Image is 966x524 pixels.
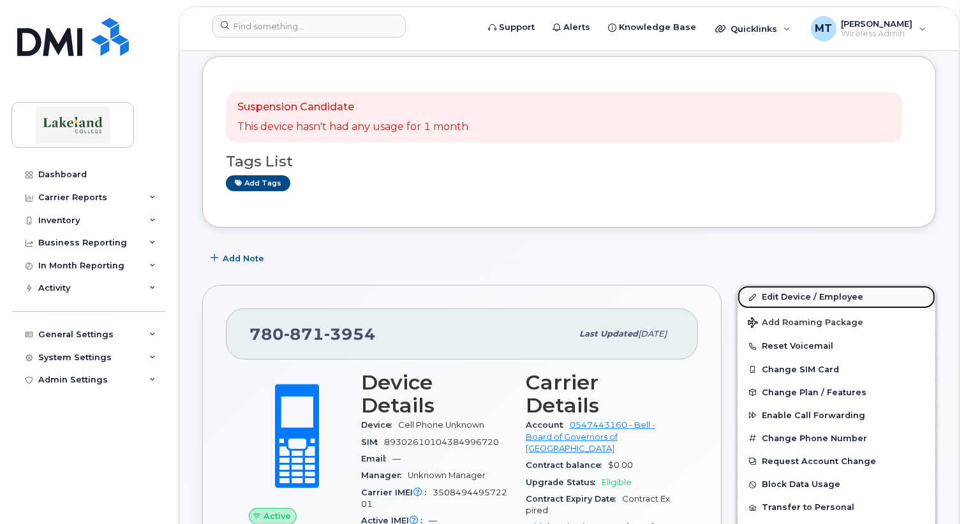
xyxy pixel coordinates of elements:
a: Support [479,15,544,40]
button: Add Roaming Package [738,309,935,335]
a: Knowledge Base [599,15,705,40]
input: Find something... [212,15,406,38]
span: Wireless Admin [842,29,913,39]
p: Suspension Candidate [237,100,468,115]
span: Cell Phone Unknown [398,420,484,430]
span: 89302610104384996720 [384,437,499,447]
p: This device hasn't had any usage for 1 month [237,120,468,135]
span: Device [361,420,398,430]
a: Alerts [544,15,599,40]
span: SIM [361,437,384,447]
span: [DATE] [638,329,667,338]
span: Last updated [579,329,638,338]
span: $0.00 [608,460,633,470]
span: Add Note [223,252,264,265]
span: Enable Call Forwarding [762,411,865,420]
span: 871 [284,324,324,344]
button: Change SIM Card [738,358,935,381]
span: Contract Expiry Date [526,494,622,504]
button: Enable Call Forwarding [738,404,935,427]
button: Reset Voicemail [738,335,935,358]
button: Change Phone Number [738,427,935,450]
span: Change Plan / Features [762,388,866,397]
button: Request Account Change [738,450,935,473]
span: Contract balance [526,460,608,470]
span: 3954 [324,324,376,344]
div: Margaret Templeton [802,16,935,41]
span: Quicklinks [731,24,777,34]
div: Quicklinks [706,16,799,41]
button: Block Data Usage [738,473,935,496]
button: Transfer to Personal [738,496,935,519]
a: Edit Device / Employee [738,286,935,309]
span: Manager [361,470,408,480]
span: Support [499,21,535,34]
a: 0547443160 - Bell - Board of Governors of [GEOGRAPHIC_DATA] [526,420,655,453]
span: Upgrade Status [526,477,602,487]
h3: Tags List [226,154,912,170]
span: — [392,454,401,463]
span: Email [361,454,392,463]
span: Add Roaming Package [748,317,863,330]
span: 780 [249,324,376,344]
span: Alerts [563,21,590,34]
span: Account [526,420,570,430]
h3: Carrier Details [526,371,675,417]
span: Knowledge Base [619,21,696,34]
span: MT [815,21,832,36]
h3: Device Details [361,371,510,417]
span: 350849449572201 [361,488,507,509]
a: Add tags [226,175,290,191]
span: Active [264,510,291,522]
button: Add Note [202,247,275,270]
span: [PERSON_NAME] [842,18,913,29]
span: Eligible [602,477,632,487]
span: Unknown Manager [408,470,486,480]
button: Change Plan / Features [738,381,935,404]
span: Carrier IMEI [361,488,433,497]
